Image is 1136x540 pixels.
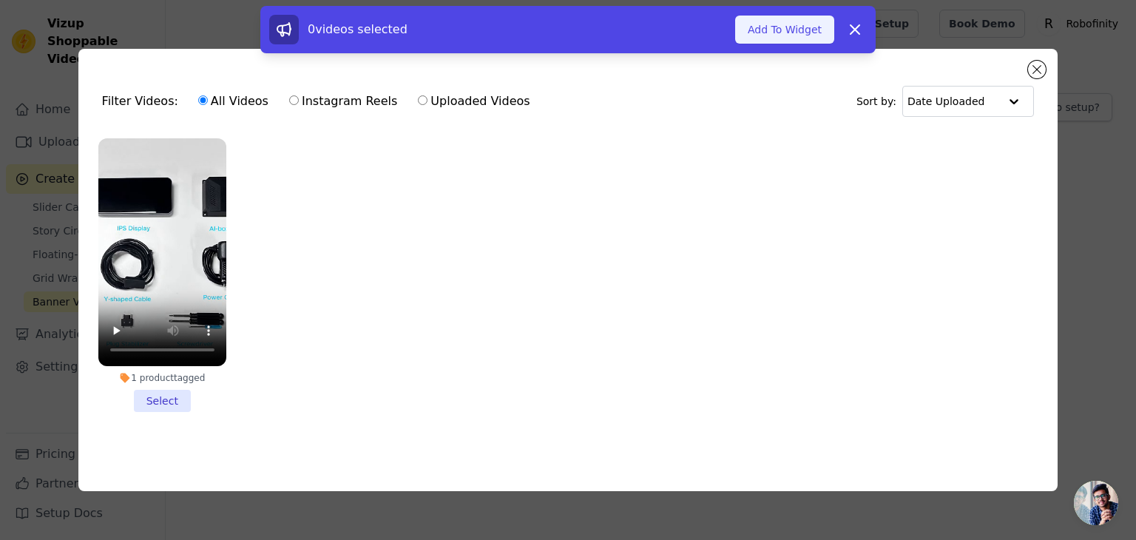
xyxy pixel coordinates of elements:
label: Uploaded Videos [417,92,530,111]
div: 1 product tagged [98,372,226,384]
label: All Videos [197,92,269,111]
button: Add To Widget [735,16,834,44]
a: 打開聊天 [1074,481,1118,525]
div: Filter Videos: [102,84,538,118]
label: Instagram Reels [288,92,398,111]
span: 0 videos selected [308,22,408,36]
button: Close modal [1028,61,1046,78]
div: Sort by: [856,86,1035,117]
